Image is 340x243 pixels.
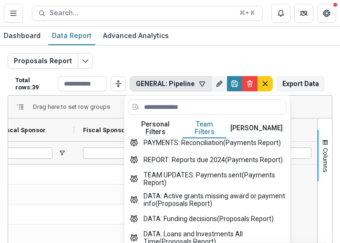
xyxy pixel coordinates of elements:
[15,77,54,91] p: Total rows: 39
[78,53,93,68] button: Edit selected report
[58,149,66,157] button: Open Filter Menu
[242,76,258,91] button: Delete
[99,27,173,45] a: Advanced Analytics
[212,76,227,91] button: Rename
[128,210,287,227] button: DATA: Funding decisions (Proposals Report)
[294,4,313,23] button: Partners
[50,9,234,17] span: Search...
[258,76,273,91] button: default
[48,27,95,45] a: Data Report
[317,4,336,23] button: Get Help
[4,4,23,23] button: Toggle Menu
[128,118,183,138] button: Personal Filters
[33,103,110,110] div: Row Groups
[227,118,287,138] button: [PERSON_NAME]
[128,168,287,189] button: TEAM UPDATES: Payments sent (Payments Report)
[128,151,287,168] button: REPORT: Reports due 2024 (Payments Report)
[83,126,147,134] span: Fiscal Sponsor Name
[130,76,212,91] button: GENERAL: Pipeline
[277,76,325,91] button: Export Data
[183,118,227,138] button: Team Filters
[99,29,173,42] div: Advanced Analytics
[32,6,263,21] button: Search...
[8,53,78,68] button: Proposals Report
[128,189,287,210] button: DATA: Active grants missing award or payment info (Proposals Report)
[83,147,148,159] input: Fiscal Sponsor Name Filter Input
[322,148,329,172] span: Columns
[128,134,287,151] button: PAYMENTS: Reconciliation (Payments Report)
[111,76,126,91] button: Toggle auto height
[271,4,290,23] button: Notifications
[227,76,242,91] button: Save
[237,8,257,18] div: ⌘ + K
[33,103,110,110] span: Drag here to set row groups
[48,29,95,42] div: Data Report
